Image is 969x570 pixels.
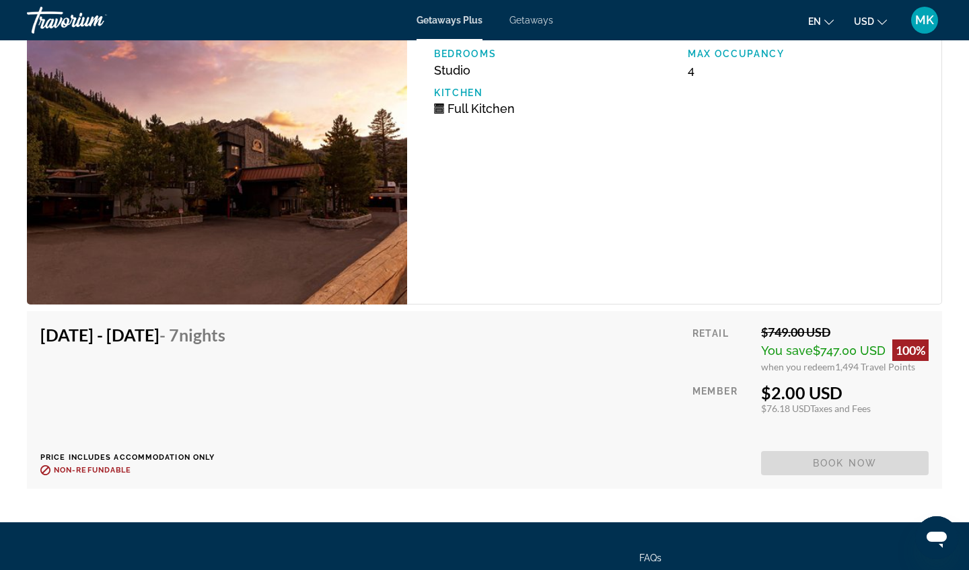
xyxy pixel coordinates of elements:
[835,361,915,372] span: 1,494 Travel Points
[434,63,470,77] span: Studio
[907,6,942,34] button: User Menu
[761,382,929,403] div: $2.00 USD
[813,343,886,358] span: $747.00 USD
[434,48,674,59] p: Bedrooms
[854,11,887,31] button: Change currency
[892,339,929,361] div: 100%
[692,325,751,372] div: Retail
[808,11,834,31] button: Change language
[915,516,958,559] iframe: Кнопка запуска окна обмена сообщениями
[854,16,874,27] span: USD
[761,325,929,339] div: $749.00 USD
[639,553,661,563] a: FAQs
[417,15,482,26] a: Getaways Plus
[761,403,929,414] div: $76.18 USD
[54,466,131,475] span: Non-refundable
[434,87,674,98] p: Kitchen
[40,325,225,345] h4: [DATE] - [DATE]
[447,101,515,116] span: Full Kitchen
[810,403,871,414] span: Taxes and Fees
[40,453,236,462] p: Price includes accommodation only
[761,343,813,358] span: You save
[509,15,553,26] a: Getaways
[761,361,835,372] span: when you redeem
[692,382,751,441] div: Member
[27,1,407,304] img: 5848E01L.jpg
[27,3,161,38] a: Travorium
[915,13,934,27] span: MK
[688,63,694,77] span: 4
[179,325,225,345] span: Nights
[808,16,821,27] span: en
[159,325,225,345] span: - 7
[688,48,928,59] p: Max Occupancy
